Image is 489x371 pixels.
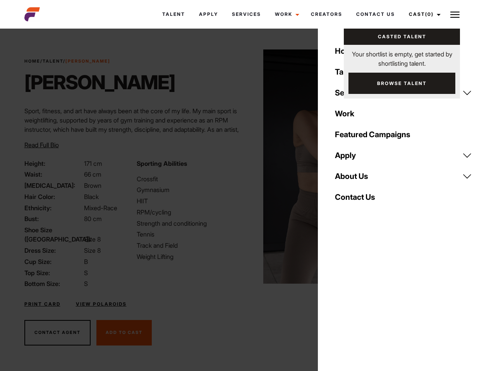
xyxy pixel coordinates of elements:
[349,4,402,25] a: Contact Us
[84,247,101,254] span: Size 8
[65,58,110,64] strong: [PERSON_NAME]
[24,170,82,179] span: Waist:
[402,4,445,25] a: Cast(0)
[137,241,240,250] li: Track and Field
[24,140,59,150] button: Read Full Bio
[330,166,477,187] a: About Us
[192,4,225,25] a: Apply
[137,160,187,167] strong: Sporting Abilities
[76,301,127,308] a: View Polaroids
[24,71,175,94] h1: [PERSON_NAME]
[84,204,117,212] span: Mixed-Race
[24,192,82,201] span: Hair Color:
[330,145,477,166] a: Apply
[137,230,240,239] li: Tennis
[330,41,477,61] a: Home
[344,45,460,68] p: Your shortlist is empty, get started by shortlisting talent.
[24,214,82,223] span: Bust:
[84,280,88,288] span: S
[137,174,240,184] li: Crossfit
[24,279,82,288] span: Bottom Size:
[348,73,455,94] a: Browse Talent
[24,320,91,345] button: Contact Agent
[96,320,152,345] button: Add To Cast
[24,225,82,244] span: Shoe Size ([GEOGRAPHIC_DATA]):
[24,301,60,308] a: Print Card
[137,219,240,228] li: Strength and conditioning
[24,203,82,213] span: Ethnicity:
[155,4,192,25] a: Talent
[84,235,101,243] span: Size 8
[268,4,304,25] a: Work
[344,29,460,45] a: Casted Talent
[137,208,240,217] li: RPM/cycling
[330,103,477,124] a: Work
[24,159,82,168] span: Height:
[225,4,268,25] a: Services
[84,182,101,189] span: Brown
[450,10,460,19] img: Burger icon
[24,268,82,277] span: Top Size:
[84,258,88,265] span: B
[137,196,240,206] li: HIIT
[43,58,63,64] a: Talent
[24,106,240,153] p: Sport, fitness, and art have always been at the core of my life. My main sport is weightlifting, ...
[24,257,82,266] span: Cup Size:
[24,7,40,22] img: cropped-aefm-brand-fav-22-square.png
[425,11,434,17] span: (0)
[84,269,88,277] span: S
[84,193,99,201] span: Black
[24,181,82,190] span: [MEDICAL_DATA]:
[330,187,477,208] a: Contact Us
[137,252,240,261] li: Weight Lifting
[330,124,477,145] a: Featured Campaigns
[137,185,240,194] li: Gymnasium
[24,141,59,149] span: Read Full Bio
[84,160,102,167] span: 171 cm
[330,61,477,82] a: Talent
[304,4,349,25] a: Creators
[24,246,82,255] span: Dress Size:
[24,58,40,64] a: Home
[24,58,110,65] span: / /
[84,215,102,223] span: 80 cm
[330,82,477,103] a: Services
[106,330,142,335] span: Add To Cast
[84,170,101,178] span: 66 cm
